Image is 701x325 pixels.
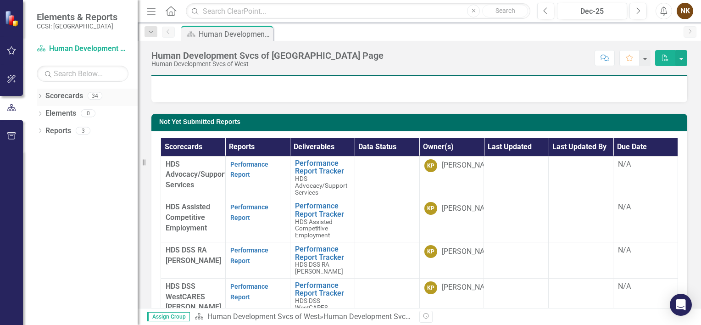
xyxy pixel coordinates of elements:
a: Performance Report [230,247,268,264]
a: Human Development Svcs of West [207,312,320,321]
span: HDS DSS RA [PERSON_NAME] [295,261,343,275]
div: 34 [88,92,102,100]
a: Performance Report Tracker [295,281,350,297]
div: Human Development Svcs of West [151,61,384,67]
button: Dec-25 [557,3,627,19]
a: Performance Report Tracker [295,159,350,175]
div: Human Development Svcs of [GEOGRAPHIC_DATA] Page [323,312,507,321]
div: N/A [618,202,673,213]
div: KP [424,159,437,172]
span: HDS Assisted Competitive Employment [166,202,210,232]
div: KP [424,202,437,215]
a: Human Development Svcs of West [37,44,128,54]
td: Double-Click to Edit [355,199,419,242]
td: Double-Click to Edit Right Click for Context Menu [290,278,355,321]
span: HDS DSS WestCARES [PERSON_NAME] [295,297,343,318]
a: Elements [45,108,76,119]
img: ClearPoint Strategy [5,11,21,27]
div: Human Development Svcs of [GEOGRAPHIC_DATA] Page [199,28,271,40]
div: [PERSON_NAME] [442,247,497,257]
a: Performance Report Tracker [295,245,350,261]
div: Open Intercom Messenger [670,294,692,316]
a: Reports [45,126,71,136]
button: Search [482,5,528,17]
td: Double-Click to Edit [355,278,419,321]
span: HDS Assisted Competitive Employment [295,218,333,239]
a: Performance Report [230,161,268,179]
span: HDS Advocacy/Support Services [166,160,227,190]
a: Performance Report Tracker [295,202,350,218]
div: 0 [81,110,95,118]
a: Performance Report [230,203,268,221]
div: 3 [76,127,90,134]
div: Human Development Svcs of [GEOGRAPHIC_DATA] Page [151,50,384,61]
div: [PERSON_NAME] [442,282,497,293]
td: Double-Click to Edit [355,156,419,199]
div: [PERSON_NAME] [442,203,497,214]
h3: Not Yet Submitted Reports [159,118,683,125]
span: HDS Advocacy/Support Services [295,175,347,196]
div: N/A [618,159,673,170]
button: NK [677,3,693,19]
input: Search ClearPoint... [186,3,530,19]
div: N/A [618,245,673,256]
td: Double-Click to Edit [355,242,419,279]
span: HDS DSS WestCARES [PERSON_NAME] [166,282,221,312]
div: KP [424,281,437,294]
span: HDS DSS RA [PERSON_NAME] [166,246,221,265]
td: Double-Click to Edit Right Click for Context Menu [290,242,355,279]
span: Assign Group [147,312,190,321]
div: Dec-25 [560,6,624,17]
div: [PERSON_NAME] [442,160,497,171]
a: Performance Report [230,283,268,301]
a: Scorecards [45,91,83,101]
div: » [195,312,412,322]
span: Elements & Reports [37,11,117,22]
input: Search Below... [37,66,128,82]
td: Double-Click to Edit Right Click for Context Menu [290,199,355,242]
span: Search [495,7,515,14]
td: Double-Click to Edit Right Click for Context Menu [290,156,355,199]
div: N/A [618,281,673,292]
small: CCSI: [GEOGRAPHIC_DATA] [37,22,117,30]
div: KP [424,245,437,258]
